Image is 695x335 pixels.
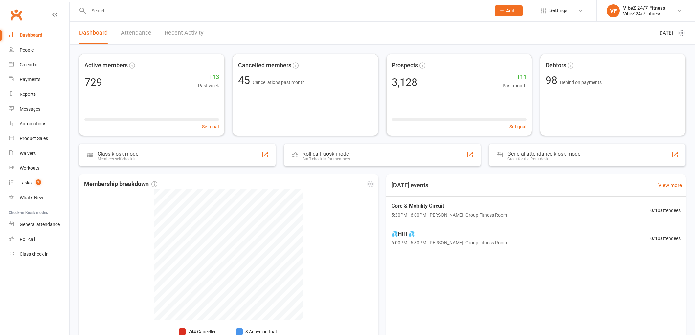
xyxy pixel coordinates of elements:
[20,47,34,52] div: People
[386,179,434,191] h3: [DATE] events
[202,123,219,130] button: Set goal
[121,22,151,44] a: Attendance
[9,72,69,87] a: Payments
[98,157,138,161] div: Members self check-in
[198,82,219,89] span: Past week
[20,121,46,126] div: Automations
[9,161,69,176] a: Workouts
[9,247,69,262] a: Class kiosk mode
[392,77,417,88] div: 3,128
[658,29,673,37] span: [DATE]
[9,190,69,205] a: What's New
[303,157,350,161] div: Staff check-in for members
[20,62,38,67] div: Calendar
[87,6,486,15] input: Search...
[9,102,69,116] a: Messages
[36,179,41,185] span: 2
[20,106,40,112] div: Messages
[20,237,35,242] div: Roll call
[20,136,48,141] div: Product Sales
[506,8,514,13] span: Add
[9,57,69,72] a: Calendar
[507,157,580,161] div: Great for the front desk
[9,217,69,232] a: General attendance kiosk mode
[20,151,36,156] div: Waivers
[20,165,39,171] div: Workouts
[507,151,580,157] div: General attendance kiosk mode
[8,7,24,23] a: Clubworx
[658,181,682,189] a: View more
[238,61,291,70] span: Cancelled members
[503,82,527,89] span: Past month
[198,73,219,82] span: +13
[20,195,43,200] div: What's New
[560,80,602,85] span: Behind on payments
[9,28,69,43] a: Dashboard
[607,4,620,17] div: VF
[392,230,507,238] span: 💦HIIT💦
[392,211,507,219] span: 5:30PM - 6:00PM | [PERSON_NAME] | Group Fitness Room
[20,251,49,257] div: Class check-in
[20,92,36,97] div: Reports
[623,5,665,11] div: VibeZ 24/7 Fitness
[392,202,507,210] span: Core & Mobility Circuit
[623,11,665,17] div: VibeZ 24/7 Fitness
[392,61,418,70] span: Prospects
[303,151,350,157] div: Roll call kiosk mode
[549,3,568,18] span: Settings
[503,73,527,82] span: +11
[9,131,69,146] a: Product Sales
[253,80,305,85] span: Cancellations past month
[495,5,523,16] button: Add
[79,22,108,44] a: Dashboard
[165,22,204,44] a: Recent Activity
[9,176,69,190] a: Tasks 2
[84,77,102,88] div: 729
[84,61,128,70] span: Active members
[84,179,157,189] span: Membership breakdown
[9,116,69,131] a: Automations
[9,87,69,102] a: Reports
[9,232,69,247] a: Roll call
[650,235,681,242] span: 0 / 10 attendees
[9,146,69,161] a: Waivers
[546,61,566,70] span: Debtors
[20,222,60,227] div: General attendance
[238,74,253,87] span: 45
[650,207,681,214] span: 0 / 10 attendees
[546,74,560,87] span: 98
[20,77,40,82] div: Payments
[98,151,138,157] div: Class kiosk mode
[20,32,42,38] div: Dashboard
[20,180,32,185] div: Tasks
[392,239,507,246] span: 6:00PM - 6:30PM | [PERSON_NAME] | Group Fitness Room
[9,43,69,57] a: People
[509,123,527,130] button: Set goal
